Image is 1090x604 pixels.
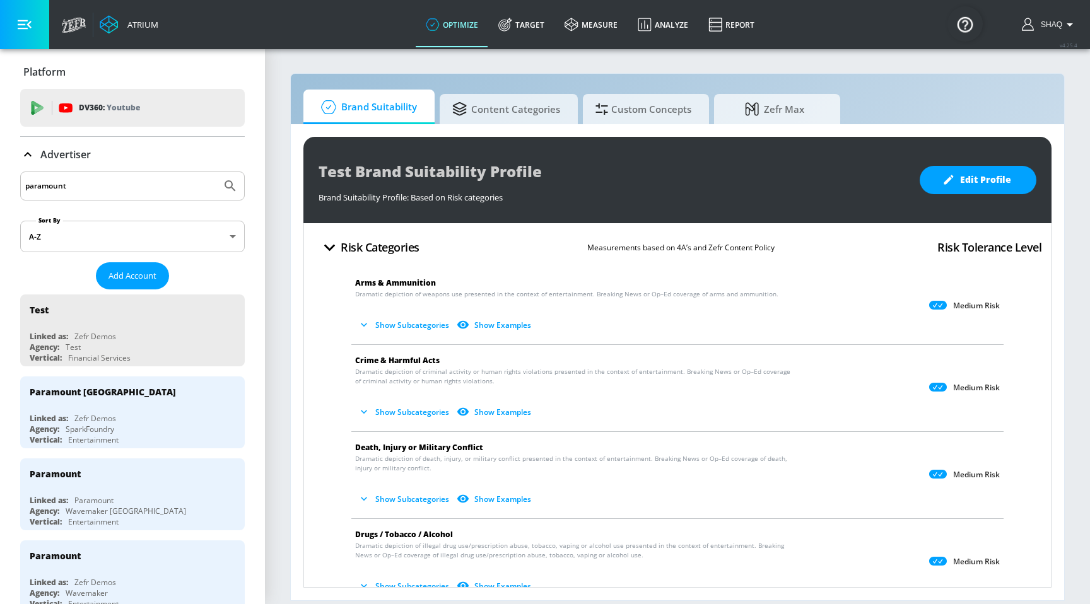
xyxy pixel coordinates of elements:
span: Add Account [108,269,156,283]
span: v 4.25.4 [1060,42,1077,49]
div: Entertainment [68,434,119,445]
a: Analyze [628,2,698,47]
div: Linked as: [30,577,68,588]
a: Report [698,2,765,47]
div: Wavemaker [GEOGRAPHIC_DATA] [66,506,186,516]
a: Atrium [100,15,158,34]
div: Entertainment [68,516,119,527]
div: Atrium [122,19,158,30]
div: Agency: [30,424,59,434]
div: TestLinked as:Zefr DemosAgency:TestVertical:Financial Services [20,294,245,366]
span: Crime & Harmful Acts [355,355,440,366]
div: Paramount [GEOGRAPHIC_DATA] [30,386,176,398]
div: Linked as: [30,495,68,506]
span: Dramatic depiction of illegal drug use/prescription abuse, tobacco, vaping or alcohol use present... [355,541,792,560]
div: DV360: Youtube [20,89,245,127]
div: Brand Suitability Profile: Based on Risk categories [319,185,907,203]
button: Show Subcategories [355,402,454,422]
label: Sort By [36,216,63,224]
span: Dramatic depiction of weapons use presented in the context of entertainment. Breaking News or Op–... [355,289,778,299]
button: Add Account [96,262,169,289]
div: Linked as: [30,331,68,342]
div: Advertiser [20,137,245,172]
p: Measurements based on 4A’s and Zefr Content Policy [587,241,775,254]
div: Paramount [GEOGRAPHIC_DATA]Linked as:Zefr DemosAgency:SparkFoundryVertical:Entertainment [20,376,245,448]
div: Vertical: [30,434,62,445]
h4: Risk Tolerance Level [937,238,1041,256]
span: Brand Suitability [316,92,417,122]
div: Paramount [74,495,114,506]
p: Medium Risk [953,383,1000,393]
p: Medium Risk [953,470,1000,480]
div: Zefr Demos [74,413,116,424]
a: measure [554,2,628,47]
p: Advertiser [40,148,91,161]
span: Custom Concepts [595,94,691,124]
span: login as: shaquille.huang@zefr.com [1036,20,1062,29]
div: Linked as: [30,413,68,424]
a: Target [488,2,554,47]
p: Medium Risk [953,301,1000,311]
div: Test [30,304,49,316]
div: ParamountLinked as:ParamountAgency:Wavemaker [GEOGRAPHIC_DATA]Vertical:Entertainment [20,458,245,530]
button: Show Subcategories [355,576,454,596]
p: Youtube [107,101,140,114]
div: Agency: [30,506,59,516]
div: Agency: [30,342,59,352]
button: Risk Categories [314,233,425,262]
div: SparkFoundry [66,424,114,434]
button: Show Examples [454,402,536,422]
button: Edit Profile [920,166,1036,194]
span: Arms & Ammunition [355,277,436,288]
div: A-Z [20,221,245,252]
button: Submit Search [216,172,244,200]
p: Medium Risk [953,557,1000,567]
button: Open Resource Center [947,6,983,42]
div: Platform [20,54,245,90]
span: Dramatic depiction of death, injury, or military conflict presented in the context of entertainme... [355,454,792,473]
p: DV360: [79,101,140,115]
span: Zefr Max [727,94,823,124]
div: Vertical: [30,516,62,527]
span: Drugs / Tobacco / Alcohol [355,529,453,540]
a: optimize [416,2,488,47]
div: Vertical: [30,352,62,363]
div: Paramount [30,550,81,562]
button: Show Subcategories [355,315,454,335]
h4: Risk Categories [341,238,419,256]
button: Show Subcategories [355,489,454,509]
span: Edit Profile [945,172,1011,188]
p: Platform [23,65,66,79]
span: Content Categories [452,94,560,124]
button: Show Examples [454,489,536,509]
div: Paramount [30,468,81,480]
button: Show Examples [454,315,536,335]
div: Zefr Demos [74,577,116,588]
div: Agency: [30,588,59,598]
span: Death, Injury or Military Conflict [355,442,483,453]
div: Test [66,342,81,352]
button: Show Examples [454,576,536,596]
span: Dramatic depiction of criminal activity or human rights violations presented in the context of en... [355,367,792,386]
div: Financial Services [68,352,131,363]
div: Zefr Demos [74,331,116,342]
input: Search by name [25,178,216,194]
button: Shaq [1022,17,1077,32]
div: Wavemaker [66,588,108,598]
